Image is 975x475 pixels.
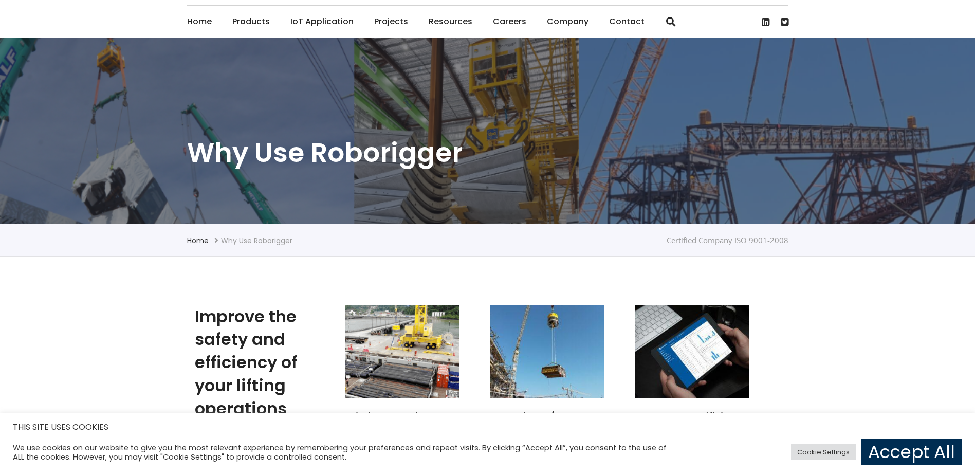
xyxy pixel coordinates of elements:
[187,135,788,170] h1: Why use Roborigger
[667,233,788,247] div: Certified Company ISO 9001-2008
[861,439,962,465] a: Accept All
[429,6,472,38] a: Resources
[187,235,209,246] a: Home
[195,305,315,421] h2: Improve the safety and efficiency of your lifting operations
[290,6,354,38] a: IoT Application
[609,6,645,38] a: Contact
[493,6,526,38] a: Careers
[791,444,856,460] a: Cookie Settings
[13,421,962,434] h5: THIS SITE USES COOKIES
[221,234,292,247] li: Why use Roborigger
[374,6,408,38] a: Projects
[232,6,270,38] a: Products
[348,410,456,456] a: Eliminate taglines and the need for personnel near loads to hold them.
[13,443,677,462] div: We use cookies on our website to give you the most relevant experience by remembering your prefer...
[187,6,212,38] a: Home
[497,410,598,445] a: Work in 5m/s greater wind speed and stop loads spinning
[636,410,749,445] a: Increase the efficiency of your crane and team by an average of 15%
[547,6,588,38] a: Company
[490,305,604,398] img: Roborigger load control device for crane lifting on Alec's One Zaabeel site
